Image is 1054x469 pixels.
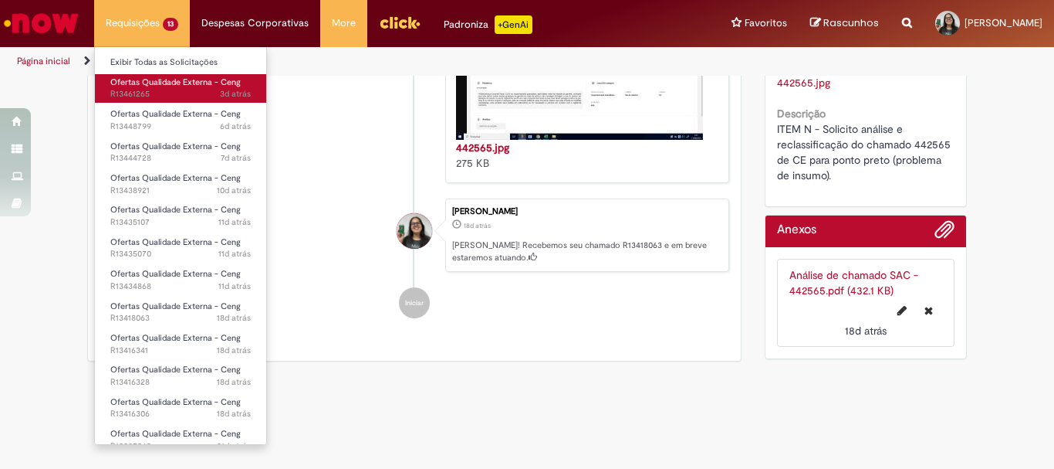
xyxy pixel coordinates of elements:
h2: Anexos [777,223,816,237]
span: Ofertas Qualidade Externa - Ceng [110,332,241,344]
time: 21/08/2025 09:56:29 [218,216,251,228]
a: Aberto R13416306 : Ofertas Qualidade Externa - Ceng [95,394,266,423]
span: Ofertas Qualidade Externa - Ceng [110,364,241,376]
img: ServiceNow [2,8,81,39]
a: 442565.jpg [456,141,509,155]
span: 18d atrás [464,221,491,230]
span: R13416328 [110,376,251,389]
span: R13461265 [110,88,251,100]
span: 21d atrás [217,440,251,452]
a: Exibir Todas as Solicitações [95,54,266,71]
span: Ofertas Qualidade Externa - Ceng [110,268,241,280]
a: Análise de chamado SAC - 442565.pdf (432.1 KB) [789,268,918,297]
time: 26/08/2025 14:47:18 [220,121,251,132]
span: R13434868 [110,280,251,293]
span: 18d atrás [217,376,251,388]
button: Excluir Análise de chamado SAC - 442565.pdf [915,298,942,323]
span: R13444728 [110,152,251,165]
span: 18d atrás [217,345,251,356]
span: 11d atrás [218,216,251,228]
span: R13416306 [110,408,251,420]
span: R13418063 [110,312,251,325]
time: 14/08/2025 15:01:10 [217,312,251,324]
span: Ofertas Qualidade Externa - Ceng [110,76,241,88]
span: R13438921 [110,185,251,197]
time: 14/08/2025 15:01:09 [464,221,491,230]
a: Aberto R13435070 : Ofertas Qualidade Externa - Ceng [95,234,266,263]
a: Aberto R13444728 : Ofertas Qualidade Externa - Ceng [95,138,266,167]
li: Fernanda Hamada Pereira [100,199,729,273]
span: Ofertas Qualidade Externa - Ceng [110,141,241,152]
a: Aberto R13416341 : Ofertas Qualidade Externa - Ceng [95,330,266,359]
div: [PERSON_NAME] [452,207,721,216]
ul: Requisições [94,46,267,445]
a: Aberto R13397868 : Ofertas Qualidade Externa - Ceng [95,426,266,454]
span: Ofertas Qualidade Externa - Ceng [110,204,241,216]
span: R13416341 [110,345,251,357]
div: Padroniza [444,15,532,34]
span: Ofertas Qualidade Externa - Ceng [110,428,241,440]
a: Download de 442565.jpg [777,76,830,90]
a: Aberto R13435107 : Ofertas Qualidade Externa - Ceng [95,202,266,230]
div: 275 KB [456,140,713,171]
span: 18d atrás [217,312,251,324]
span: R13397868 [110,440,251,453]
ul: Trilhas de página [12,47,691,76]
span: Ofertas Qualidade Externa - Ceng [110,396,241,408]
time: 21/08/2025 09:51:24 [218,248,251,260]
button: Editar nome de arquivo Análise de chamado SAC - 442565.pdf [888,298,916,323]
b: Descrição [777,107,826,121]
a: Aberto R13434868 : Ofertas Qualidade Externa - Ceng [95,266,266,294]
span: 13 [163,18,178,31]
a: Rascunhos [810,16,879,31]
p: [PERSON_NAME]! Recebemos seu chamado R13418063 e em breve estaremos atuando. [452,240,721,263]
span: [PERSON_NAME] [964,16,1042,29]
a: Página inicial [17,55,70,67]
a: Aberto R13461265 : Ofertas Qualidade Externa - Ceng [95,74,266,103]
p: +GenAi [495,15,532,34]
span: 11d atrás [218,280,251,292]
time: 14/08/2025 09:08:24 [217,345,251,356]
span: 11d atrás [218,248,251,260]
span: Favoritos [745,15,787,31]
span: Ofertas Qualidade Externa - Ceng [110,301,241,312]
span: Ofertas Qualidade Externa - Ceng [110,172,241,184]
button: Adicionar anexos [934,219,954,247]
span: 18d atrás [217,408,251,420]
a: Aberto R13438921 : Ofertas Qualidade Externa - Ceng [95,170,266,199]
span: 3d atrás [220,88,251,100]
span: More [332,15,356,31]
span: 6d atrás [220,121,251,132]
span: 7d atrás [221,152,251,164]
span: 10d atrás [217,185,251,196]
span: Ofertas Qualidade Externa - Ceng [110,236,241,248]
span: ITEM N - Solicito análise e reclassificação do chamado 442565 de CE para ponto preto (problema de... [777,122,954,182]
span: R13448799 [110,121,251,133]
time: 22/08/2025 10:08:29 [217,185,251,196]
time: 29/08/2025 09:58:34 [220,88,251,100]
span: Despesas Corporativas [201,15,309,31]
span: 18d atrás [845,324,887,338]
time: 21/08/2025 09:21:51 [218,280,251,292]
time: 14/08/2025 15:01:06 [845,324,887,338]
a: Aberto R13418063 : Ofertas Qualidade Externa - Ceng [95,298,266,327]
a: Aberto R13448799 : Ofertas Qualidade Externa - Ceng [95,106,266,134]
a: Aberto R13416328 : Ofertas Qualidade Externa - Ceng [95,362,266,390]
span: Ofertas Qualidade Externa - Ceng [110,108,241,120]
span: R13435107 [110,216,251,229]
img: click_logo_yellow_360x200.png [379,11,421,34]
span: R13435070 [110,248,251,260]
span: Rascunhos [823,15,879,30]
span: Requisições [106,15,160,31]
div: Fernanda Hamada Pereira [397,213,432,249]
time: 25/08/2025 14:46:58 [221,152,251,164]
